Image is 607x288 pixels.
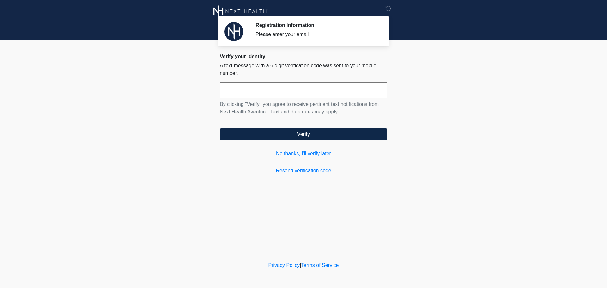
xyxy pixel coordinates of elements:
p: By clicking "Verify" you agree to receive pertinent text notifications from Next Health Aventura.... [220,101,387,116]
h2: Registration Information [255,22,378,28]
img: Next Health Aventura Logo [213,5,268,18]
a: No thanks, I'll verify later [220,150,387,157]
button: Verify [220,128,387,140]
a: Terms of Service [301,262,339,268]
div: Please enter your email [255,31,378,38]
a: Resend verification code [220,167,387,175]
img: Agent Avatar [224,22,243,41]
h2: Verify your identity [220,53,387,59]
a: Privacy Policy [268,262,300,268]
a: | [300,262,301,268]
p: A text message with a 6 digit verification code was sent to your mobile number. [220,62,387,77]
